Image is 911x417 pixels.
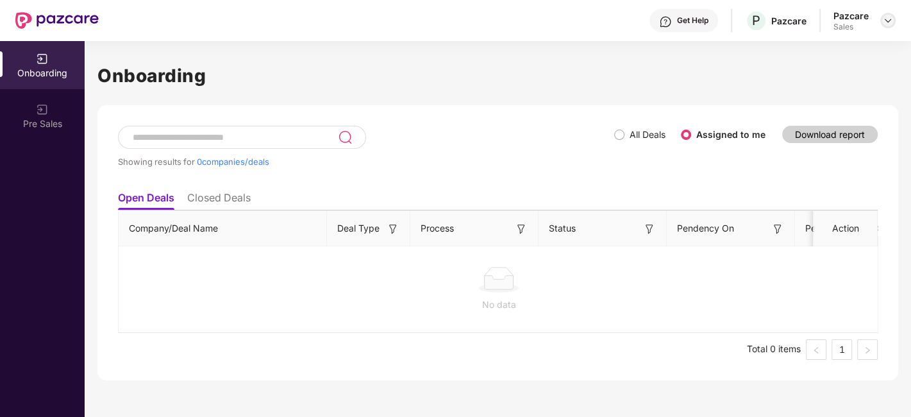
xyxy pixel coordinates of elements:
[187,191,251,210] li: Closed Deals
[883,15,893,26] img: svg+xml;base64,PHN2ZyBpZD0iRHJvcGRvd24tMzJ4MzIiIHhtbG5zPSJodHRwOi8vd3d3LnczLm9yZy8yMDAwL3N2ZyIgd2...
[15,12,99,29] img: New Pazcare Logo
[795,211,891,246] th: Pendency
[97,62,898,90] h1: Onboarding
[338,130,353,145] img: svg+xml;base64,PHN2ZyB3aWR0aD0iMjQiIGhlaWdodD0iMjUiIHZpZXdCb3g9IjAgMCAyNCAyNSIgZmlsbD0ibm9uZSIgeG...
[832,340,851,359] a: 1
[864,346,871,354] span: right
[806,339,826,360] li: Previous Page
[129,298,869,312] div: No data
[812,346,820,354] span: left
[752,13,760,28] span: P
[833,10,869,22] div: Pazcare
[771,223,784,235] img: svg+xml;base64,PHN2ZyB3aWR0aD0iMTYiIGhlaWdodD0iMTYiIHZpZXdCb3g9IjAgMCAxNiAxNiIgZmlsbD0ibm9uZSIgeG...
[549,221,576,235] span: Status
[421,221,454,235] span: Process
[387,223,399,235] img: svg+xml;base64,PHN2ZyB3aWR0aD0iMTYiIGhlaWdodD0iMTYiIHZpZXdCb3g9IjAgMCAxNiAxNiIgZmlsbD0ibm9uZSIgeG...
[806,339,826,360] button: left
[119,211,327,246] th: Company/Deal Name
[857,339,878,360] button: right
[677,15,708,26] div: Get Help
[696,129,765,140] label: Assigned to me
[337,221,380,235] span: Deal Type
[833,22,869,32] div: Sales
[630,129,665,140] label: All Deals
[832,339,852,360] li: 1
[643,223,656,235] img: svg+xml;base64,PHN2ZyB3aWR0aD0iMTYiIGhlaWdodD0iMTYiIHZpZXdCb3g9IjAgMCAxNiAxNiIgZmlsbD0ibm9uZSIgeG...
[677,221,734,235] span: Pendency On
[857,339,878,360] li: Next Page
[118,157,614,167] div: Showing results for
[782,126,878,143] button: Download report
[771,15,807,27] div: Pazcare
[805,221,871,235] span: Pendency
[36,53,49,65] img: svg+xml;base64,PHN2ZyB3aWR0aD0iMjAiIGhlaWdodD0iMjAiIHZpZXdCb3g9IjAgMCAyMCAyMCIgZmlsbD0ibm9uZSIgeG...
[814,211,878,246] th: Action
[515,223,528,235] img: svg+xml;base64,PHN2ZyB3aWR0aD0iMTYiIGhlaWdodD0iMTYiIHZpZXdCb3g9IjAgMCAxNiAxNiIgZmlsbD0ibm9uZSIgeG...
[747,339,801,360] li: Total 0 items
[197,157,269,167] span: 0 companies/deals
[36,103,49,116] img: svg+xml;base64,PHN2ZyB3aWR0aD0iMjAiIGhlaWdodD0iMjAiIHZpZXdCb3g9IjAgMCAyMCAyMCIgZmlsbD0ibm9uZSIgeG...
[118,191,174,210] li: Open Deals
[659,15,672,28] img: svg+xml;base64,PHN2ZyBpZD0iSGVscC0zMngzMiIgeG1sbnM9Imh0dHA6Ly93d3cudzMub3JnLzIwMDAvc3ZnIiB3aWR0aD...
